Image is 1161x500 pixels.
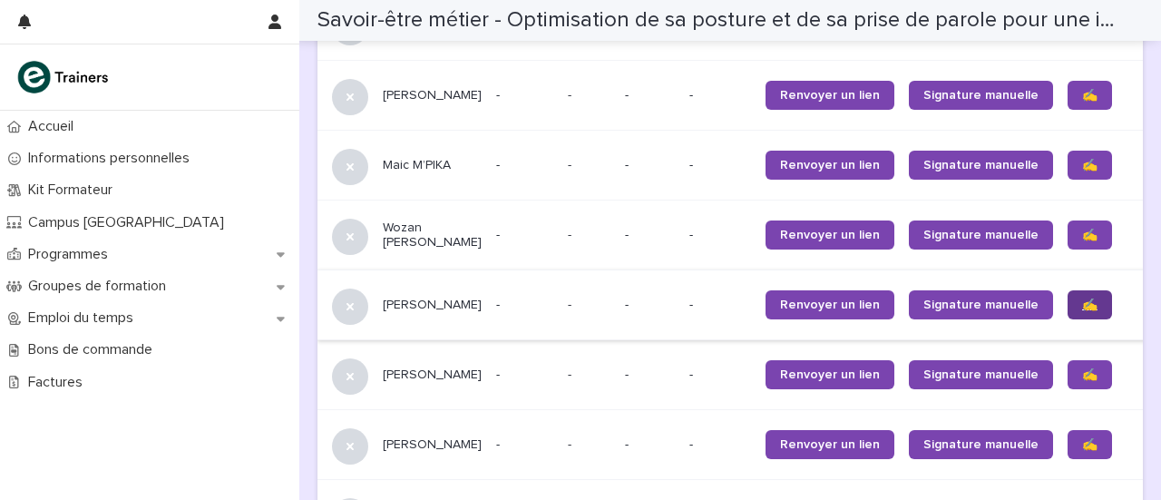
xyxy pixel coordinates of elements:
a: Renvoyer un lien [766,151,894,180]
a: ✍️ [1068,430,1112,459]
p: - [689,437,751,453]
span: Renvoyer un lien [780,229,880,241]
a: ✍️ [1068,221,1112,250]
p: - [496,368,553,383]
p: - [625,298,675,313]
span: Renvoyer un lien [780,438,880,451]
a: Renvoyer un lien [766,430,894,459]
span: Signature manuelle [923,438,1039,451]
a: Signature manuelle [909,290,1053,319]
a: Renvoyer un lien [766,360,894,389]
a: Signature manuelle [909,430,1053,459]
span: ✍️ [1082,299,1098,311]
p: - [689,158,751,173]
span: Signature manuelle [923,299,1039,311]
p: - [496,437,553,453]
span: ✍️ [1082,368,1098,381]
p: - [689,88,751,103]
p: - [568,364,575,383]
a: ✍️ [1068,151,1112,180]
span: Renvoyer un lien [780,299,880,311]
a: Signature manuelle [909,221,1053,250]
h2: Savoir-être métier - Optimisation de sa posture et de sa prise de parole pour une image d'excellence [317,7,1122,34]
p: - [689,368,751,383]
a: ✍️ [1068,290,1112,319]
span: ✍️ [1082,89,1098,102]
p: Factures [21,374,97,391]
span: Renvoyer un lien [780,89,880,102]
p: Wozan [PERSON_NAME] [383,221,482,251]
a: Signature manuelle [909,151,1053,180]
p: - [496,298,553,313]
span: Signature manuelle [923,368,1039,381]
p: [PERSON_NAME] [383,88,482,103]
span: ✍️ [1082,229,1098,241]
a: Renvoyer un lien [766,290,894,319]
p: - [568,434,575,453]
p: - [568,154,575,173]
p: - [625,368,675,383]
p: Emploi du temps [21,309,148,327]
p: [PERSON_NAME] [383,298,482,313]
p: [PERSON_NAME] [383,368,482,383]
a: Renvoyer un lien [766,221,894,250]
p: - [496,228,553,243]
p: - [568,224,575,243]
p: - [568,84,575,103]
a: Signature manuelle [909,360,1053,389]
span: Signature manuelle [923,159,1039,172]
span: ✍️ [1082,438,1098,451]
img: K0CqGN7SDeD6s4JG8KQk [15,59,114,95]
p: - [625,228,675,243]
a: Signature manuelle [909,81,1053,110]
p: Programmes [21,246,122,263]
p: - [496,158,553,173]
p: - [496,88,553,103]
p: - [689,298,751,313]
p: - [625,437,675,453]
span: ✍️ [1082,159,1098,172]
p: Accueil [21,118,88,135]
p: Groupes de formation [21,278,180,295]
p: Informations personnelles [21,150,204,167]
p: Maic M’PIKA [383,158,482,173]
p: - [625,88,675,103]
p: [PERSON_NAME] [383,437,482,453]
p: Kit Formateur [21,181,127,199]
p: Bons de commande [21,341,167,358]
a: Renvoyer un lien [766,81,894,110]
span: Signature manuelle [923,229,1039,241]
p: - [625,158,675,173]
a: ✍️ [1068,360,1112,389]
p: - [568,294,575,313]
p: Campus [GEOGRAPHIC_DATA] [21,214,239,231]
span: Renvoyer un lien [780,368,880,381]
p: - [689,228,751,243]
span: Renvoyer un lien [780,159,880,172]
a: ✍️ [1068,81,1112,110]
span: Signature manuelle [923,89,1039,102]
